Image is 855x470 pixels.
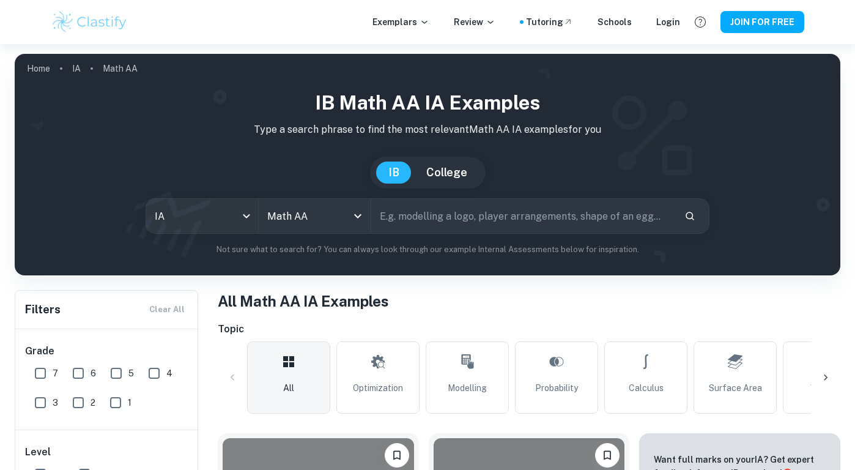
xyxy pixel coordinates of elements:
span: 3 [53,396,58,409]
h1: IB Math AA IA examples [24,88,831,117]
p: Exemplars [372,15,429,29]
a: IA [72,60,81,77]
span: Probability [535,381,578,395]
span: Volume [810,381,839,395]
span: All [283,381,294,395]
span: 2 [91,396,95,409]
span: 1 [128,396,131,409]
a: Login [656,15,680,29]
p: Math AA [103,62,138,75]
input: E.g. modelling a logo, player arrangements, shape of an egg... [371,199,675,233]
span: 5 [128,367,134,380]
h6: Level [25,445,189,460]
h1: All Math AA IA Examples [218,290,840,312]
span: Calculus [629,381,664,395]
p: Not sure what to search for? You can always look through our example Internal Assessments below f... [24,244,831,256]
span: Modelling [448,381,487,395]
span: Optimization [353,381,403,395]
p: Review [454,15,495,29]
h6: Grade [25,344,189,359]
a: Home [27,60,50,77]
button: Open [349,207,366,225]
button: Help and Feedback [690,12,711,32]
button: Please log in to bookmark exemplars [595,443,620,468]
span: 7 [53,367,58,380]
a: Tutoring [526,15,573,29]
span: Surface Area [709,381,762,395]
button: College [414,162,479,184]
img: profile cover [15,54,840,275]
button: JOIN FOR FREE [720,11,804,33]
p: Type a search phrase to find the most relevant Math AA IA examples for you [24,122,831,137]
img: Clastify logo [51,10,128,34]
a: Schools [598,15,632,29]
span: 4 [166,367,172,380]
button: Please log in to bookmark exemplars [385,443,409,468]
div: IA [146,199,258,233]
button: IB [376,162,412,184]
h6: Filters [25,301,61,318]
button: Search [679,206,700,226]
h6: Topic [218,322,840,337]
span: 6 [91,367,96,380]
